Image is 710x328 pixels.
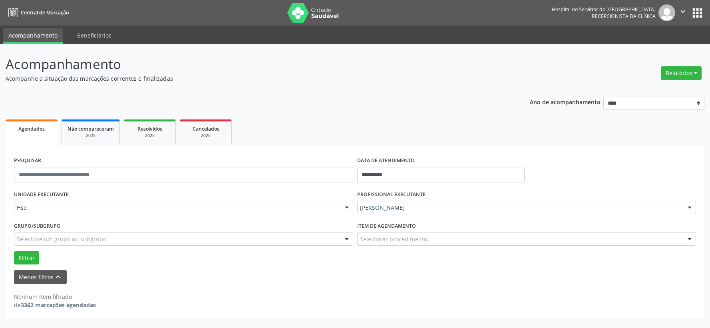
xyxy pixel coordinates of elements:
[54,272,62,281] i: keyboard_arrow_up
[357,220,416,232] label: Item de agendamento
[21,9,69,16] span: Central de Marcação
[186,133,226,139] div: 2025
[3,28,63,44] a: Acompanhamento
[360,204,680,212] span: [PERSON_NAME]
[6,54,495,74] p: Acompanhamento
[14,270,67,284] button: Menos filtroskeyboard_arrow_up
[193,125,219,132] span: Cancelados
[592,13,656,20] span: Recepcionista da clínica
[68,133,114,139] div: 2025
[14,220,61,232] label: Grupo/Subgrupo
[18,125,45,132] span: Agendados
[675,4,690,21] button: 
[14,155,41,167] label: PESQUISAR
[14,292,96,301] div: Nenhum item filtrado
[6,74,495,83] p: Acompanhe a situação das marcações correntes e finalizadas
[137,125,162,132] span: Resolvidos
[357,189,426,201] label: PROFISSIONAL EXECUTANTE
[658,4,675,21] img: img
[661,66,702,80] button: Relatórios
[552,6,656,13] div: Hospital do Servidor do [GEOGRAPHIC_DATA]
[690,6,704,20] button: apps
[17,235,106,243] span: Selecione um grupo ou subgrupo
[68,125,114,132] span: Não compareceram
[360,235,427,243] span: Selecionar procedimento
[72,28,117,42] a: Beneficiários
[14,189,69,201] label: UNIDADE EXECUTANTE
[130,133,170,139] div: 2025
[678,7,687,16] i: 
[14,301,96,309] div: de
[21,301,96,309] strong: 3362 marcações agendadas
[14,251,39,265] button: Filtrar
[6,6,69,19] a: Central de Marcação
[17,204,337,212] span: Hse
[530,97,601,107] p: Ano de acompanhamento
[357,155,415,167] label: DATA DE ATENDIMENTO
